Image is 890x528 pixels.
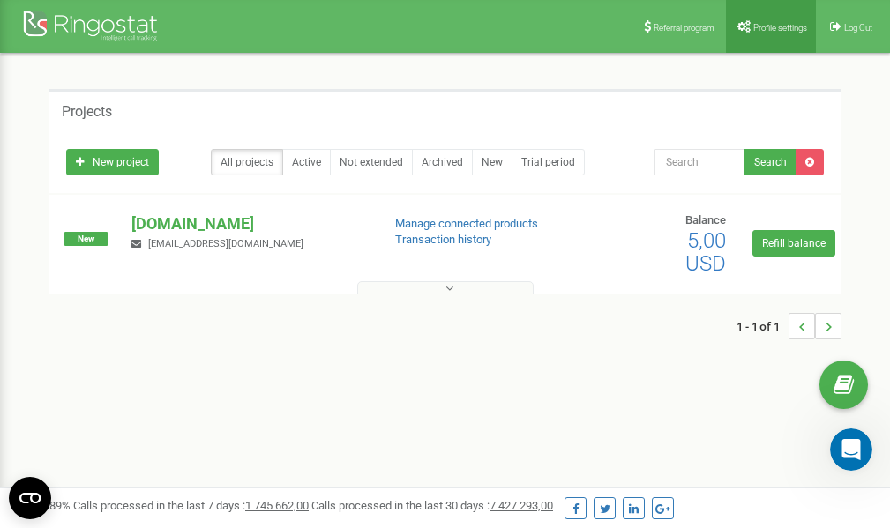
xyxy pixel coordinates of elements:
h5: Projects [62,104,112,120]
p: [DOMAIN_NAME] [131,212,366,235]
span: Calls processed in the last 7 days : [73,499,309,512]
span: Referral program [654,23,714,33]
a: Manage connected products [395,217,538,230]
a: Active [282,149,331,175]
button: Open CMP widget [9,477,51,519]
nav: ... [737,295,841,357]
u: 1 745 662,00 [245,499,309,512]
button: Search [744,149,797,175]
span: Log Out [844,23,872,33]
a: Transaction history [395,233,491,246]
span: 1 - 1 of 1 [737,313,789,339]
input: Search [654,149,745,175]
u: 7 427 293,00 [490,499,553,512]
a: Not extended [330,149,413,175]
a: Archived [412,149,473,175]
iframe: Intercom live chat [830,428,872,471]
a: Trial period [512,149,585,175]
a: All projects [211,149,283,175]
span: 5,00 USD [685,228,726,276]
span: Profile settings [753,23,807,33]
span: New [64,232,108,246]
span: Balance [685,213,726,227]
a: Refill balance [752,230,835,257]
a: New [472,149,512,175]
a: New project [66,149,159,175]
span: [EMAIL_ADDRESS][DOMAIN_NAME] [148,238,303,249]
span: Calls processed in the last 30 days : [311,499,553,512]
